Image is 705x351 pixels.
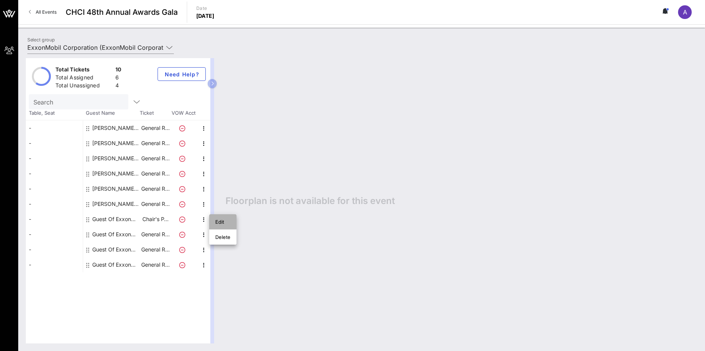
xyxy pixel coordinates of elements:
span: VOW Acct [170,109,197,117]
span: Guest Name [83,109,140,117]
p: Chair's P… [140,212,170,227]
div: Total Unassigned [55,82,112,91]
div: A [678,5,692,19]
p: General R… [140,242,170,257]
div: 4 [115,82,121,91]
div: - [26,120,83,136]
p: General R… [140,151,170,166]
div: Gaby Boles Exxon Mobil Corporation [92,166,140,181]
div: - [26,242,83,257]
div: - [26,181,83,196]
div: - [26,151,83,166]
p: General R… [140,120,170,136]
div: Alejandro Colantuono Exxon Mobil Corporation [92,120,140,136]
p: General R… [140,196,170,212]
div: - [26,196,83,212]
div: Guest Of ExxonMobil Corporation [92,227,140,242]
div: - [26,227,83,242]
span: Ticket [140,109,170,117]
span: Need Help? [164,71,199,77]
div: Guest Of ExxonMobil Corporation [92,242,140,257]
p: Date [196,5,214,12]
div: Delete [215,234,230,240]
div: Total Assigned [55,74,112,83]
a: All Events [24,6,61,18]
div: - [26,166,83,181]
p: General R… [140,181,170,196]
span: CHCI 48th Annual Awards Gala [66,6,178,18]
div: 10 [115,66,121,75]
span: All Events [36,9,57,15]
div: Diana Yetman Exxon Mobil Corporation [92,151,140,166]
div: Terry Boles Exxon Mobil Corporation [92,196,140,212]
div: Samuel Ortiz Exxon Mobil Corporation [92,181,140,196]
div: - [26,257,83,272]
div: Edit [215,219,230,225]
div: David Sistiva Exxon Mobil Corporation [92,136,140,151]
div: 6 [115,74,121,83]
p: General R… [140,166,170,181]
span: Table, Seat [26,109,83,117]
label: Select group [27,37,55,43]
div: - [26,136,83,151]
span: A [683,8,687,16]
div: Guest Of ExxonMobil Corporation [92,212,140,227]
p: General R… [140,136,170,151]
div: Total Tickets [55,66,112,75]
p: General R… [140,227,170,242]
button: Need Help? [158,67,206,81]
p: [DATE] [196,12,214,20]
span: Floorplan is not available for this event [226,195,395,207]
p: General R… [140,257,170,272]
div: - [26,212,83,227]
div: Guest Of ExxonMobil Corporation [92,257,140,272]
